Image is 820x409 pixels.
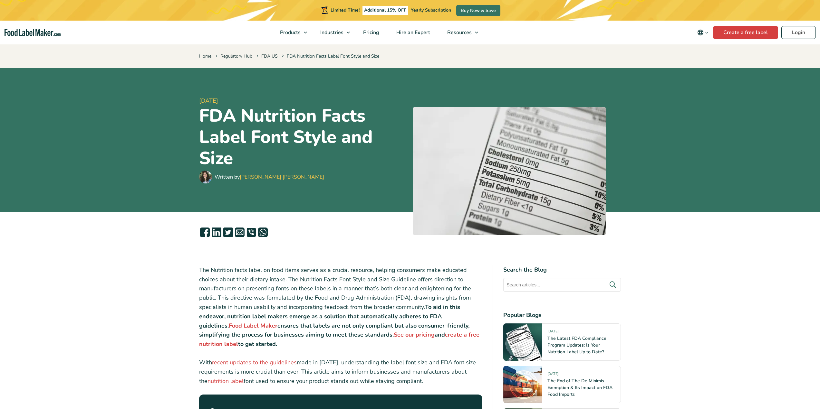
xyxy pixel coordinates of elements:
[229,322,277,330] a: Food Label Maker
[503,278,621,292] input: Search articles...
[199,105,408,169] h1: FDA Nutrition Facts Label Font Style and Size
[547,371,558,379] span: [DATE]
[361,29,380,36] span: Pricing
[362,6,408,15] span: Additional 15% OFF
[318,29,344,36] span: Industries
[281,53,379,59] span: FDA Nutrition Facts Label Font Style and Size
[199,97,408,105] span: [DATE]
[394,29,431,36] span: Hire an Expert
[261,53,278,59] a: FDA US
[212,358,297,366] a: recent updates to the guidelines
[693,26,713,39] button: Change language
[713,26,778,39] a: Create a free label
[238,340,277,348] strong: to get started.
[547,335,606,355] a: The Latest FDA Compliance Program Updates: Is Your Nutrition Label Up to Date?
[215,173,324,181] div: Written by
[547,329,558,336] span: [DATE]
[240,173,324,181] a: [PERSON_NAME] [PERSON_NAME]
[272,21,310,44] a: Products
[278,29,301,36] span: Products
[781,26,816,39] a: Login
[411,7,451,13] span: Yearly Subscription
[5,29,61,36] a: Food Label Maker homepage
[199,303,460,330] strong: To aid in this endeavor, nutrition label makers emerge as a solution that automatically adheres t...
[435,331,445,339] strong: and
[199,171,212,183] img: Maria Abi Hanna - Food Label Maker
[199,358,483,386] p: With made in [DATE], understanding the label font size and FDA font size requirements is more cru...
[503,311,621,320] h4: Popular Blogs
[503,265,621,274] h4: Search the Blog
[394,331,435,339] a: See our pricing
[456,5,500,16] a: Buy Now & Save
[312,21,353,44] a: Industries
[207,377,244,385] a: nutrition label
[355,21,386,44] a: Pricing
[220,53,252,59] a: Regulatory Hub
[388,21,437,44] a: Hire an Expert
[199,322,469,339] strong: ensures that labels are not only compliant but also consumer-friendly, simplifying the process fo...
[331,7,360,13] span: Limited Time!
[439,21,481,44] a: Resources
[199,53,211,59] a: Home
[547,378,613,397] a: The End of The De Minimis Exemption & Its Impact on FDA Food Imports
[445,29,472,36] span: Resources
[199,265,483,349] p: The Nutrition facts label on food items serves as a crucial resource, helping consumers make educ...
